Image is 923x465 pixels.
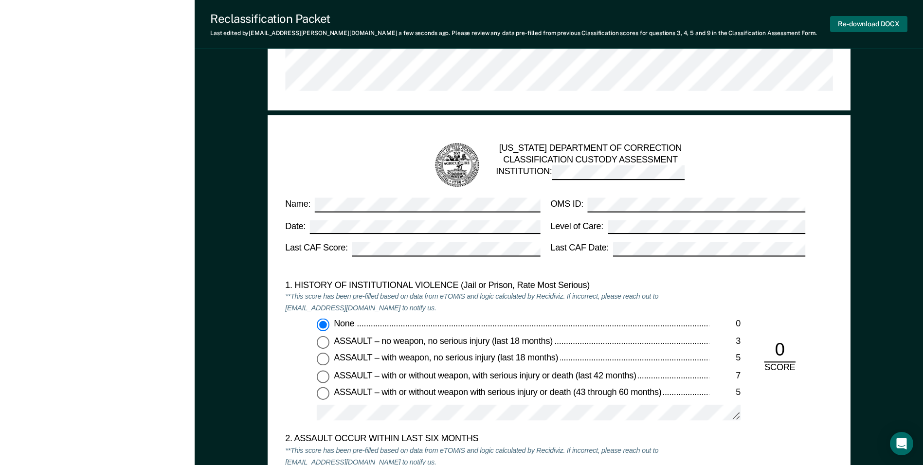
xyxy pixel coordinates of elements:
input: ASSAULT – with or without weapon, with serious injury or death (last 42 months)7 [317,370,329,383]
span: a few seconds ago [398,30,449,36]
label: OMS ID: [550,198,805,212]
label: Last CAF Date: [550,242,805,256]
input: None0 [317,319,329,331]
div: 5 [709,388,741,399]
label: Date: [285,220,540,234]
span: ASSAULT – with or without weapon, with serious injury or death (last 42 months) [334,370,638,380]
em: **This score has been pre-filled based on data from eTOMIS and logic calculated by Recidiviz. If ... [285,292,658,313]
label: INSTITUTION: [496,166,685,180]
span: ASSAULT – with weapon, no serious injury (last 18 months) [334,353,560,363]
div: 5 [709,353,741,365]
div: 0 [764,339,796,363]
label: Name: [285,198,540,212]
input: Level of Care: [608,220,805,234]
div: 1. HISTORY OF INSTITUTIONAL VIOLENCE (Jail or Prison, Rate Most Serious) [285,280,709,292]
div: Reclassification Packet [210,12,817,26]
input: Date: [310,220,540,234]
input: Name: [315,198,540,212]
div: Last edited by [EMAIL_ADDRESS][PERSON_NAME][DOMAIN_NAME] . Please review any data pre-filled from... [210,30,817,36]
div: Open Intercom Messenger [890,432,913,455]
div: 2. ASSAULT OCCUR WITHIN LAST SIX MONTHS [285,433,709,445]
div: [US_STATE] DEPARTMENT OF CORRECTION CLASSIFICATION CUSTODY ASSESSMENT [496,143,685,188]
div: 7 [709,370,741,382]
input: ASSAULT – with or without weapon with serious injury or death (43 through 60 months)5 [317,388,329,400]
input: Last CAF Date: [613,242,805,256]
label: Level of Care: [550,220,805,234]
span: ASSAULT – with or without weapon with serious injury or death (43 through 60 months) [334,388,663,397]
button: Re-download DOCX [830,16,907,32]
div: 0 [709,319,741,330]
input: OMS ID: [588,198,805,212]
span: ASSAULT – no weapon, no serious injury (last 18 months) [334,336,554,346]
div: SCORE [756,363,803,375]
div: 3 [709,336,741,348]
label: Last CAF Score: [285,242,540,256]
input: ASSAULT – with weapon, no serious injury (last 18 months)5 [317,353,329,366]
input: INSTITUTION: [552,166,685,180]
span: None [334,319,356,328]
img: TN Seal [433,142,480,189]
input: Last CAF Score: [352,242,540,256]
input: ASSAULT – no weapon, no serious injury (last 18 months)3 [317,336,329,349]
